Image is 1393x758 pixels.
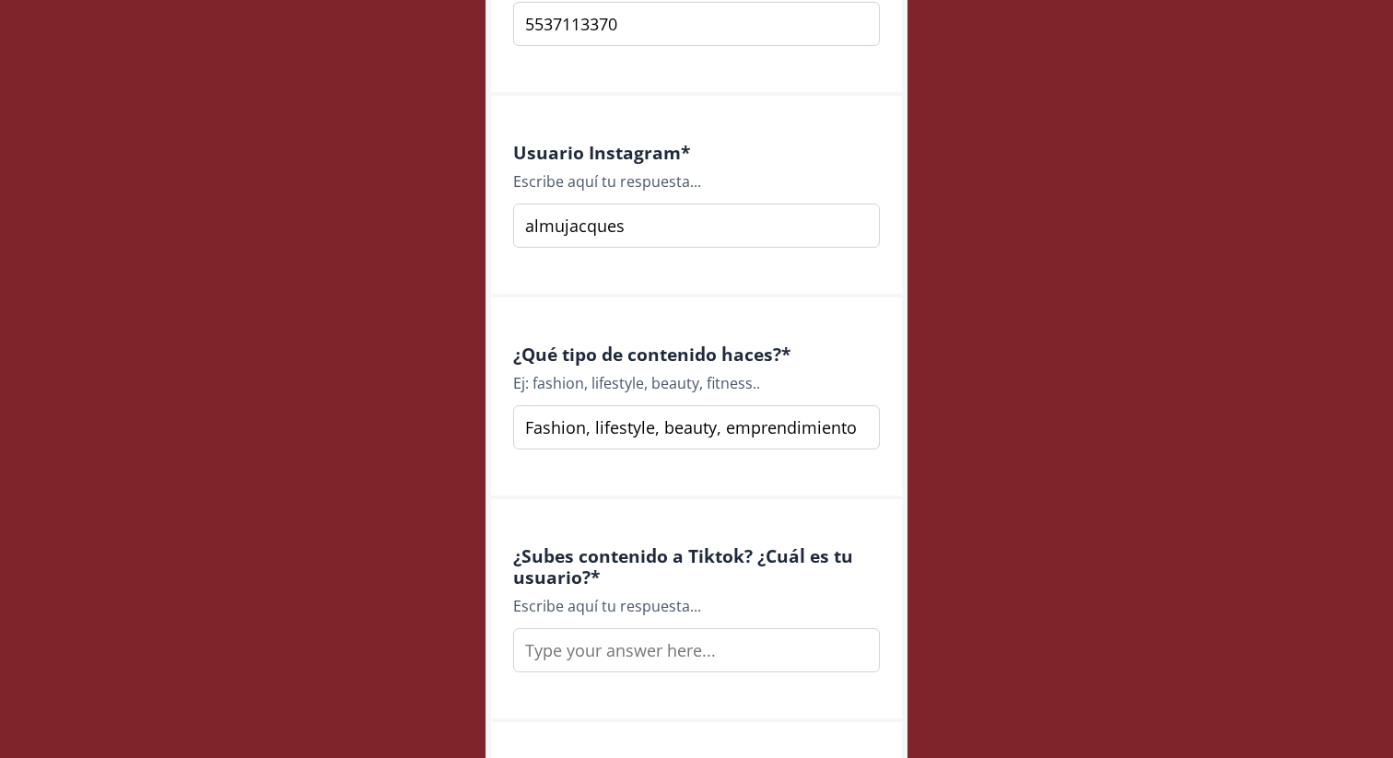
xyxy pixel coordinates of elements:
[513,170,880,192] div: Escribe aquí tu respuesta...
[513,628,880,672] input: Type your answer here...
[513,405,880,449] input: Type your answer here...
[513,595,880,617] div: Escribe aquí tu respuesta...
[513,142,880,163] h4: Usuario Instagram *
[513,2,880,46] input: Type your answer here...
[513,204,880,248] input: Type your answer here...
[513,344,880,365] h4: ¿Qué tipo de contenido haces? *
[513,372,880,394] div: Ej: fashion, lifestyle, beauty, fitness..
[513,545,880,588] h4: ¿Subes contenido a Tiktok? ¿Cuál es tu usuario? *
